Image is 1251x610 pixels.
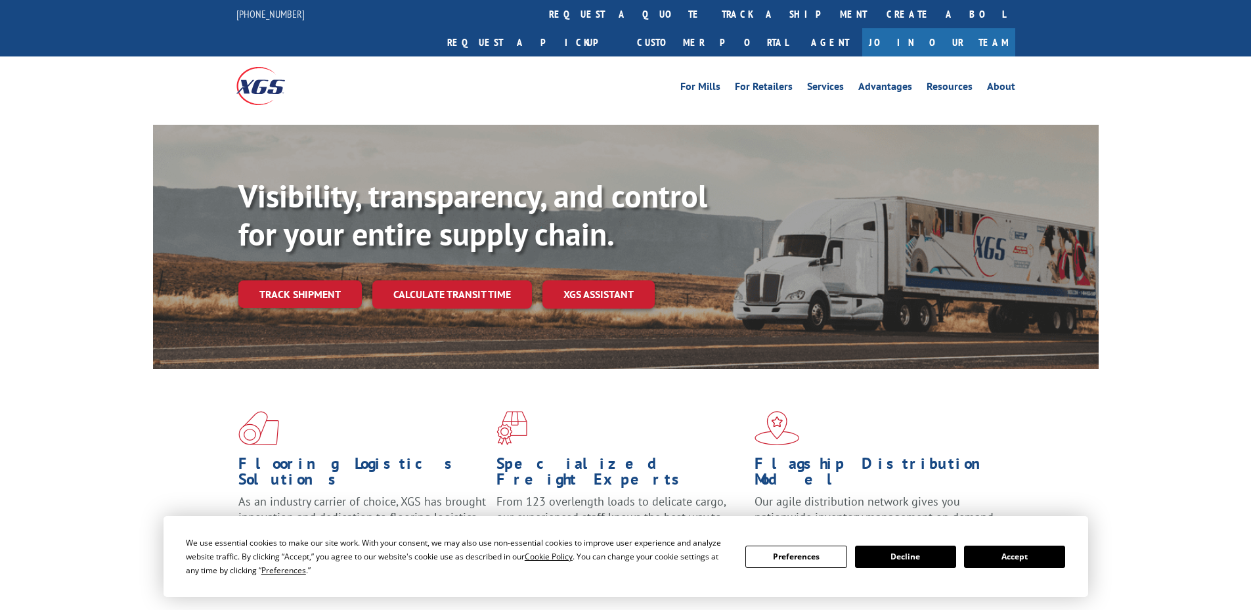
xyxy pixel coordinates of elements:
a: For Mills [680,81,720,96]
a: Agent [798,28,862,56]
a: [PHONE_NUMBER] [236,7,305,20]
a: XGS ASSISTANT [542,280,655,309]
span: Preferences [261,565,306,576]
img: xgs-icon-flagship-distribution-model-red [755,411,800,445]
a: Calculate transit time [372,280,532,309]
button: Preferences [745,546,846,568]
a: Advantages [858,81,912,96]
h1: Flagship Distribution Model [755,456,1003,494]
a: Request a pickup [437,28,627,56]
button: Decline [855,546,956,568]
span: Cookie Policy [525,551,573,562]
span: As an industry carrier of choice, XGS has brought innovation and dedication to flooring logistics... [238,494,486,540]
button: Accept [964,546,1065,568]
a: For Retailers [735,81,793,96]
a: Services [807,81,844,96]
div: We use essential cookies to make our site work. With your consent, we may also use non-essential ... [186,536,730,577]
a: Join Our Team [862,28,1015,56]
a: Resources [927,81,973,96]
span: Our agile distribution network gives you nationwide inventory management on demand. [755,494,996,525]
img: xgs-icon-focused-on-flooring-red [496,411,527,445]
p: From 123 overlength loads to delicate cargo, our experienced staff knows the best way to move you... [496,494,745,552]
h1: Specialized Freight Experts [496,456,745,494]
div: Cookie Consent Prompt [164,516,1088,597]
h1: Flooring Logistics Solutions [238,456,487,494]
b: Visibility, transparency, and control for your entire supply chain. [238,175,707,254]
img: xgs-icon-total-supply-chain-intelligence-red [238,411,279,445]
a: Customer Portal [627,28,798,56]
a: About [987,81,1015,96]
a: Track shipment [238,280,362,308]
